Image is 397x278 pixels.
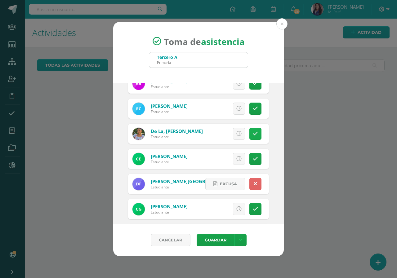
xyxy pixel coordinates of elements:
img: 7cfc19ea0c461315e61974fab73db131.png [132,128,145,140]
img: 57841555925abc8b9b452671e6db2e89.png [132,203,145,215]
button: Guardar [197,234,234,246]
img: 9fae18ed1ebadf3563f8d2431622c8dc.png [132,153,145,165]
span: Excusa [220,178,237,190]
img: 92ee53fece57094d041d19d2e058f73d.png [132,77,145,90]
a: [PERSON_NAME] [151,103,188,109]
div: Estudiante [151,84,188,89]
img: 15318697608dd112bb69d21575ed1367.png [132,178,145,190]
strong: asistencia [201,35,245,47]
a: De La, [PERSON_NAME] [151,128,203,134]
a: [PERSON_NAME] [151,153,188,159]
a: [PERSON_NAME][GEOGRAPHIC_DATA] [151,178,235,184]
a: [PERSON_NAME] [151,203,188,210]
a: Cancelar [151,234,190,246]
div: Estudiante [151,184,225,190]
button: Close (Esc) [276,18,288,29]
div: Estudiante [151,109,188,114]
span: Toma de [164,35,245,47]
div: Tercero A [157,54,177,60]
img: 0dff78ac1042d8750ac8338b22f1e659.png [132,103,145,115]
a: Excusa [205,178,245,190]
div: Primaria [157,60,177,65]
input: Busca un grado o sección aquí... [149,52,248,68]
div: Estudiante [151,159,188,165]
div: Estudiante [151,134,203,139]
div: Estudiante [151,210,188,215]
